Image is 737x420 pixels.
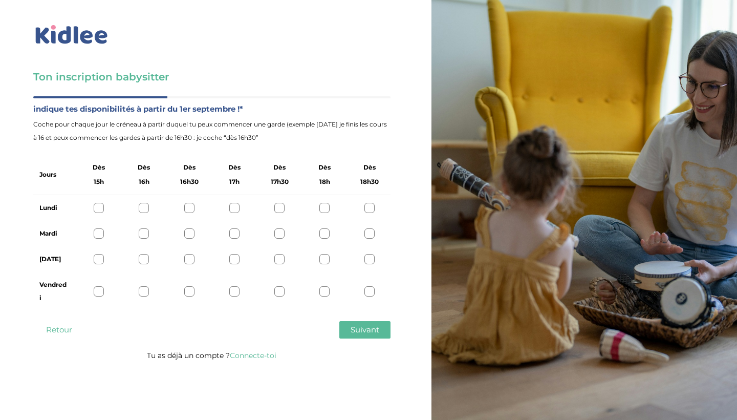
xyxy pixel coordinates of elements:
[339,321,391,339] button: Suivant
[39,278,68,305] label: Vendredi
[33,321,84,339] button: Retour
[183,161,196,174] span: Dès
[33,102,391,116] label: indique tes disponibilités à partir du 1er septembre !*
[351,325,379,334] span: Suivant
[94,175,104,188] span: 15h
[33,349,391,362] p: Tu as déjà un compte ?
[39,227,68,240] label: Mardi
[33,118,391,144] span: Coche pour chaque jour le créneau à partir duquel tu peux commencer une garde (exemple [DATE] je ...
[230,351,276,360] a: Connecte-toi
[138,161,150,174] span: Dès
[319,175,330,188] span: 18h
[33,70,391,84] h3: Ton inscription babysitter
[229,175,240,188] span: 17h
[271,175,289,188] span: 17h30
[363,161,376,174] span: Dès
[228,161,241,174] span: Dès
[273,161,286,174] span: Dès
[39,168,56,181] label: Jours
[39,253,68,266] label: [DATE]
[93,161,105,174] span: Dès
[360,175,379,188] span: 18h30
[139,175,149,188] span: 16h
[39,201,68,215] label: Lundi
[318,161,331,174] span: Dès
[33,23,110,47] img: logo_kidlee_bleu
[180,175,199,188] span: 16h30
